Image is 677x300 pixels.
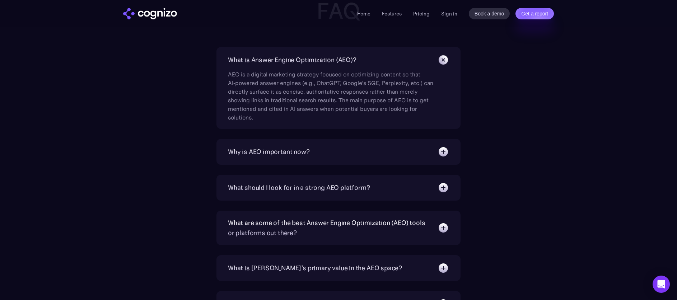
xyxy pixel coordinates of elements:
[382,10,402,17] a: Features
[653,276,670,293] div: Open Intercom Messenger
[228,55,356,65] div: What is Answer Engine Optimization (AEO)?
[123,8,177,19] a: home
[228,263,402,273] div: What is [PERSON_NAME]’s primary value in the AEO space?
[515,8,554,19] a: Get a report
[413,10,430,17] a: Pricing
[228,66,436,122] div: AEO is a digital marketing strategy focused on optimizing content so that AI‑powered answer engin...
[469,8,510,19] a: Book a demo
[228,147,310,157] div: Why is AEO important now?
[228,218,430,238] div: What are some of the best Answer Engine Optimization (AEO) tools or platforms out there?
[357,10,370,17] a: Home
[228,183,370,193] div: What should I look for in a strong AEO platform?
[441,9,457,18] a: Sign in
[123,8,177,19] img: cognizo logo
